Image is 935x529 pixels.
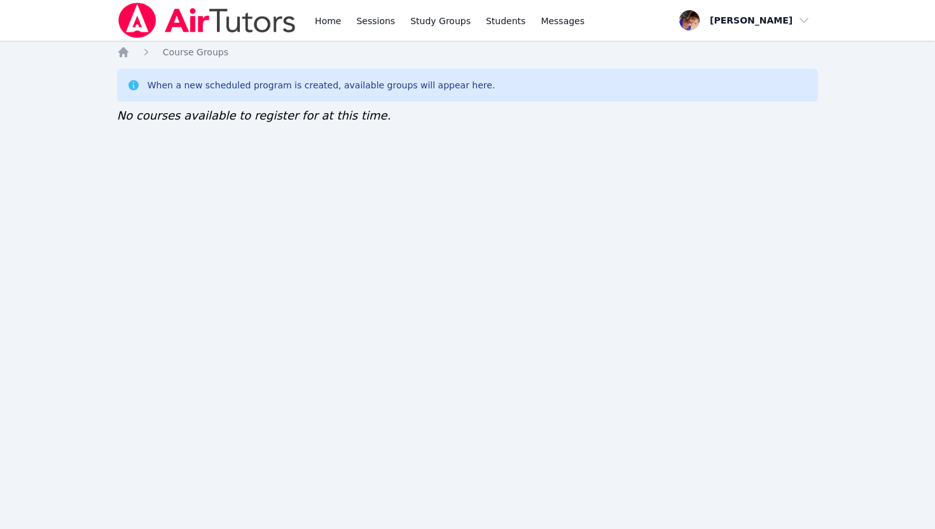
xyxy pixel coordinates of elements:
span: Course Groups [163,47,228,57]
nav: Breadcrumb [117,46,819,58]
span: Messages [541,15,585,27]
a: Course Groups [163,46,228,58]
div: When a new scheduled program is created, available groups will appear here. [148,79,495,92]
span: No courses available to register for at this time. [117,109,391,122]
img: Air Tutors [117,3,297,38]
